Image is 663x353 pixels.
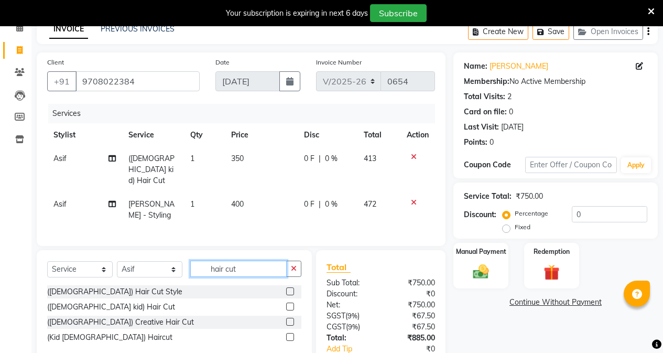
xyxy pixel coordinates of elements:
span: | [319,153,321,164]
div: Card on file: [464,106,507,117]
span: | [319,199,321,210]
button: Save [532,24,569,40]
div: Discount: [319,288,381,299]
div: 2 [507,91,512,102]
div: ([DEMOGRAPHIC_DATA]) Creative Hair Cut [47,317,194,328]
div: ₹750.00 [381,299,443,311]
label: Manual Payment [456,247,506,256]
label: Fixed [515,222,530,232]
span: CGST [327,322,346,331]
th: Service [122,123,183,147]
span: 1 [190,199,194,209]
div: 0 [490,137,494,148]
div: [DATE] [501,122,524,133]
span: 350 [231,154,244,163]
div: Membership: [464,76,509,87]
div: Service Total: [464,191,512,202]
div: Name: [464,61,487,72]
label: Client [47,58,64,67]
div: (Kid [DEMOGRAPHIC_DATA]) Haircut [47,332,172,343]
th: Qty [184,123,225,147]
div: ([DEMOGRAPHIC_DATA] kid) Hair Cut [47,302,175,313]
div: ₹67.50 [381,322,443,333]
th: Stylist [47,123,122,147]
div: ₹750.00 [381,277,443,288]
div: Services [48,104,443,123]
th: Price [225,123,298,147]
span: Asif [53,154,67,163]
div: ₹750.00 [516,191,543,202]
div: ( ) [319,311,381,322]
div: ( ) [319,322,381,333]
input: Search or Scan [190,261,287,277]
div: Your subscription is expiring in next 6 days [226,8,368,19]
img: _cash.svg [468,263,494,281]
span: SGST [327,311,345,320]
span: ([DEMOGRAPHIC_DATA] kid) Hair Cut [128,154,175,185]
span: 0 % [325,153,338,164]
a: INVOICE [49,20,88,39]
button: Apply [621,157,651,173]
span: 9% [347,312,357,320]
span: 0 F [304,153,314,164]
div: ₹885.00 [381,333,443,344]
label: Percentage [515,209,548,218]
button: +91 [47,71,77,91]
div: Coupon Code [464,159,525,170]
th: Disc [298,123,357,147]
button: Open Invoices [573,24,643,40]
button: Subscribe [370,4,427,22]
th: Action [400,123,435,147]
div: Discount: [464,209,496,220]
a: Continue Without Payment [455,297,656,308]
img: _gift.svg [539,263,564,282]
span: [PERSON_NAME] - Styling [128,199,175,220]
a: PREVIOUS INVOICES [101,24,175,34]
label: Date [215,58,230,67]
span: 9% [348,323,358,331]
div: 0 [509,106,513,117]
span: 1 [190,154,194,163]
span: 0 % [325,199,338,210]
div: Points: [464,137,487,148]
span: Total [327,262,351,273]
div: ([DEMOGRAPHIC_DATA]) Hair Cut Style [47,286,182,297]
div: ₹0 [381,288,443,299]
div: No Active Membership [464,76,647,87]
div: Sub Total: [319,277,381,288]
button: Create New [468,24,528,40]
div: Last Visit: [464,122,499,133]
div: Total Visits: [464,91,505,102]
a: [PERSON_NAME] [490,61,548,72]
label: Redemption [534,247,570,256]
input: Enter Offer / Coupon Code [525,157,617,173]
th: Total [357,123,400,147]
div: ₹67.50 [381,311,443,322]
span: Asif [53,199,67,209]
label: Invoice Number [316,58,362,67]
span: 472 [364,199,376,209]
span: 413 [364,154,376,163]
div: Net: [319,299,381,311]
span: 0 F [304,199,314,210]
span: 400 [231,199,244,209]
input: Search by Name/Mobile/Email/Code [75,71,200,91]
div: Total: [319,333,381,344]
